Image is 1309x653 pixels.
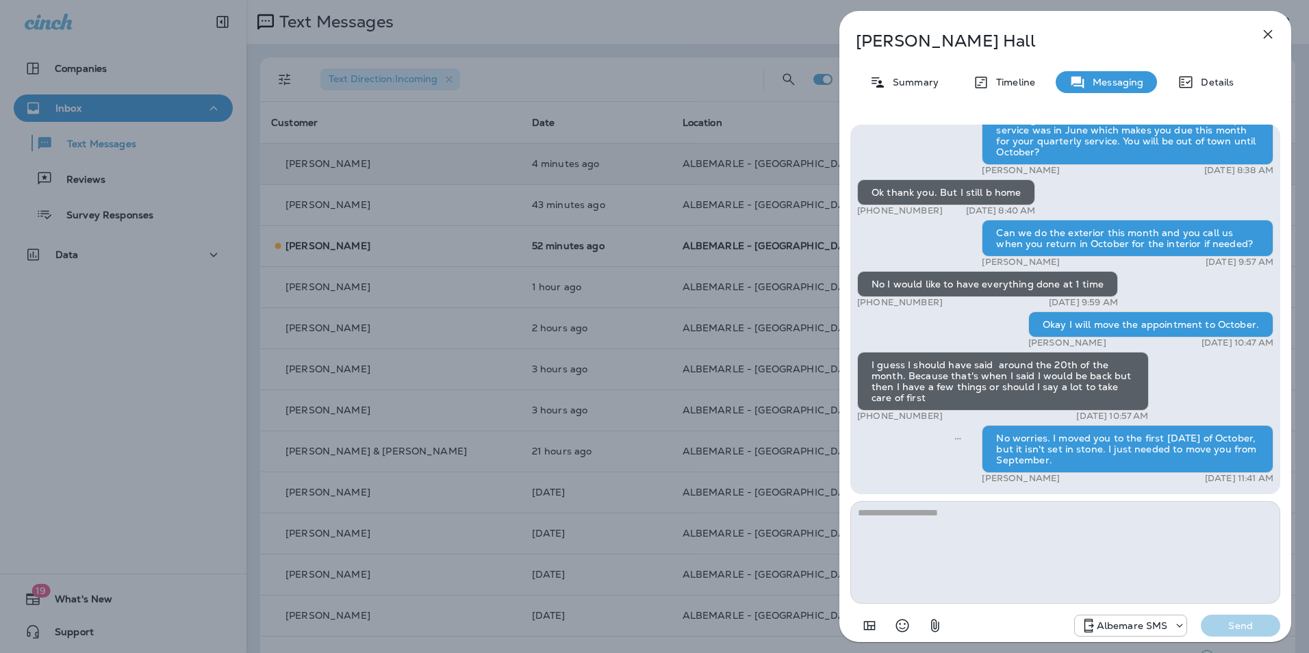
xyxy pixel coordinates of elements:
[982,425,1273,473] div: No worries. I moved you to the first [DATE] of October, but it isn't set in stone. I just needed ...
[1075,617,1187,634] div: +1 (252) 600-3555
[982,165,1060,176] p: [PERSON_NAME]
[1206,257,1273,268] p: [DATE] 9:57 AM
[1205,473,1273,484] p: [DATE] 11:41 AM
[857,271,1118,297] div: No I would like to have everything done at 1 time
[857,179,1035,205] div: Ok thank you. But I still b home
[1204,165,1273,176] p: [DATE] 8:38 AM
[982,473,1060,484] p: [PERSON_NAME]
[1028,337,1106,348] p: [PERSON_NAME]
[1049,297,1118,308] p: [DATE] 9:59 AM
[954,431,961,444] span: Sent
[1194,77,1234,88] p: Details
[1202,337,1273,348] p: [DATE] 10:47 AM
[857,205,943,216] p: [PHONE_NUMBER]
[857,297,943,308] p: [PHONE_NUMBER]
[856,31,1230,51] p: [PERSON_NAME] Hall
[856,612,883,639] button: Add in a premade template
[857,411,943,422] p: [PHONE_NUMBER]
[966,205,1036,216] p: [DATE] 8:40 AM
[1097,620,1168,631] p: Albemare SMS
[1076,411,1148,422] p: [DATE] 10:57 AM
[982,106,1273,165] div: The August treatment was a re-service. Your last paid service was in June which makes you due thi...
[982,220,1273,257] div: Can we do the exterior this month and you call us when you return in October for the interior if ...
[889,612,916,639] button: Select an emoji
[857,352,1149,411] div: I guess I should have said around the 20th of the month. Because that's when I said I would be ba...
[982,257,1060,268] p: [PERSON_NAME]
[1028,311,1273,337] div: Okay I will move the appointment to October.
[989,77,1035,88] p: Timeline
[886,77,939,88] p: Summary
[1086,77,1143,88] p: Messaging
